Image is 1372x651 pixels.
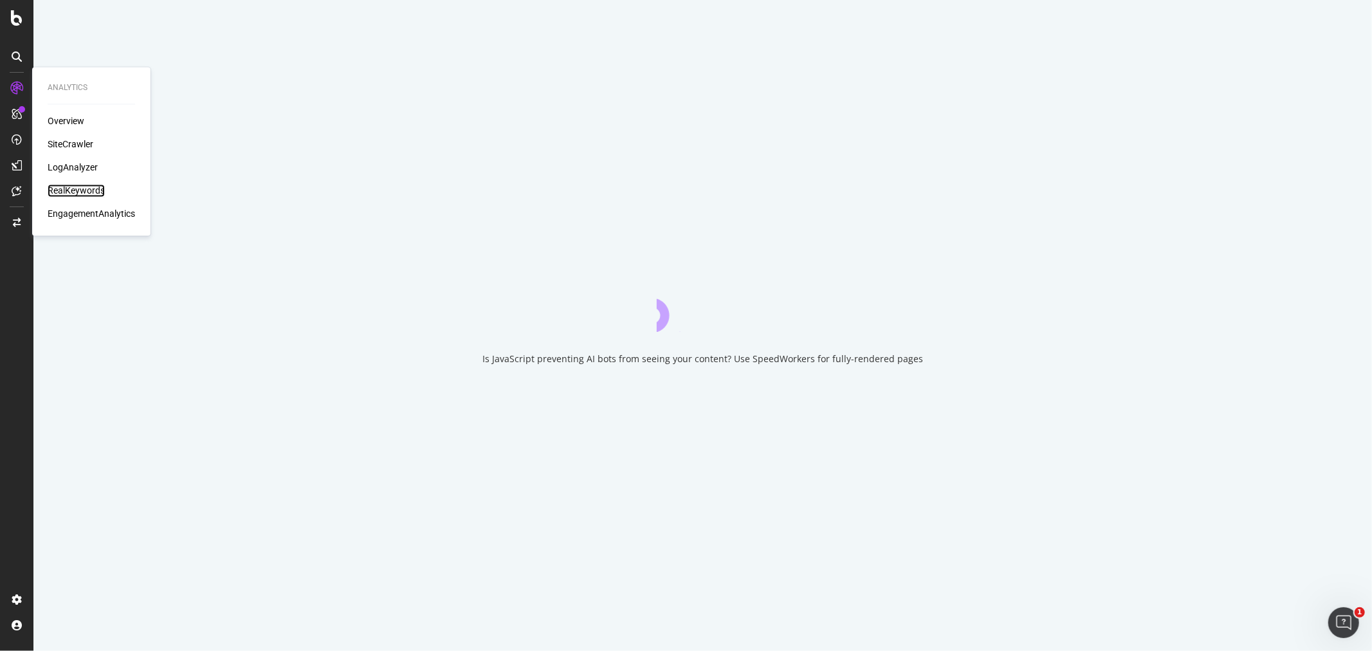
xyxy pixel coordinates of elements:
a: Overview [48,115,84,128]
a: RealKeywords [48,185,105,197]
a: SiteCrawler [48,138,93,151]
iframe: Intercom live chat [1328,607,1359,638]
a: LogAnalyzer [48,161,98,174]
span: 1 [1355,607,1365,618]
div: animation [657,286,749,332]
div: Analytics [48,82,135,93]
a: EngagementAnalytics [48,208,135,221]
div: Is JavaScript preventing AI bots from seeing your content? Use SpeedWorkers for fully-rendered pages [482,353,923,365]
